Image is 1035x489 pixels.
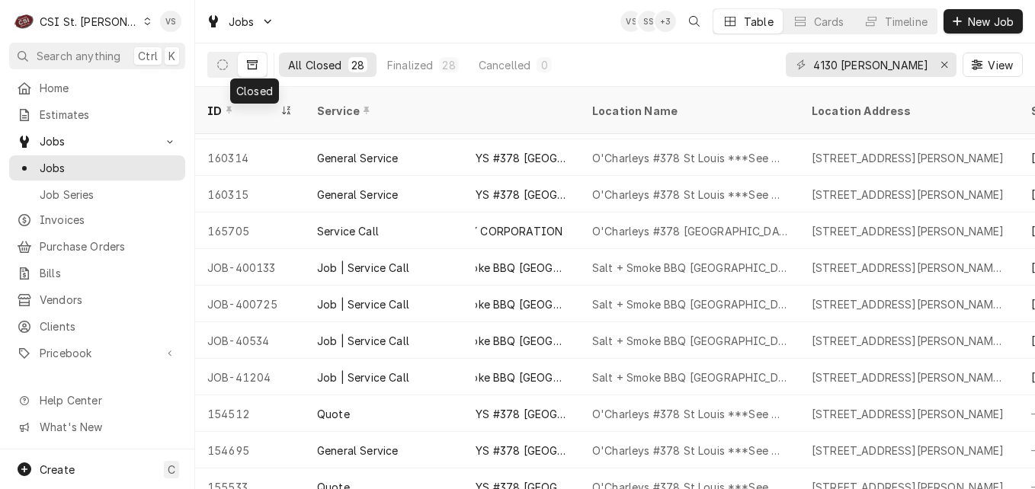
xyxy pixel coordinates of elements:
div: Vicky Stuesse's Avatar [620,11,642,32]
div: General Service [317,443,398,459]
div: Cards [814,14,844,30]
div: 165705 [195,213,305,249]
div: [STREET_ADDRESS][PERSON_NAME][PERSON_NAME] [812,369,1007,385]
div: Service [317,103,460,119]
a: Clients [9,314,185,339]
a: Jobs [9,155,185,181]
div: Job | Service Call [317,260,409,276]
div: Salt + Smoke BBQ [GEOGRAPHIC_DATA] [592,369,787,385]
div: General Service [317,187,398,203]
div: O'Charleys #378 St Louis ***See Notes*** [592,150,787,166]
div: 28 [442,57,455,73]
span: Estimates [40,107,178,123]
div: [STREET_ADDRESS][PERSON_NAME] [812,406,1005,422]
div: Location Address [812,103,1004,119]
div: Closed [230,78,279,104]
div: O'CHARLEYS #378 [GEOGRAPHIC_DATA] [421,187,568,203]
div: 's Avatar [655,11,676,32]
span: Jobs [229,14,255,30]
span: Clients [40,318,178,334]
a: Vendors [9,287,185,312]
div: 154695 [195,432,305,468]
div: Sarah Shafer's Avatar [638,11,659,32]
div: Finalized [387,57,433,73]
div: Salt + Smoke BBQ [GEOGRAPHIC_DATA] [592,296,787,312]
span: C [168,462,175,478]
span: What's New [40,419,176,435]
div: Service Call [317,223,379,239]
div: 28 [351,57,364,73]
div: Location Name [592,103,784,119]
span: Vendors [40,292,178,308]
button: Open search [682,9,707,34]
span: Purchase Orders [40,238,178,254]
a: Bills [9,260,185,286]
div: + 3 [655,11,676,32]
div: Salt + Smoke BBQ [GEOGRAPHIC_DATA] [421,296,568,312]
div: VS [620,11,642,32]
a: Estimates [9,102,185,127]
a: Invoices [9,207,185,232]
div: JOB-40534 [195,322,305,359]
div: [STREET_ADDRESS][PERSON_NAME] [812,443,1005,459]
button: New Job [944,9,1023,34]
div: [STREET_ADDRESS][PERSON_NAME][PERSON_NAME] [812,260,1007,276]
a: Purchase Orders [9,234,185,259]
div: 160315 [195,176,305,213]
div: CSI St. Louis's Avatar [14,11,35,32]
div: O'Charleys #378 [GEOGRAPHIC_DATA] [592,223,787,239]
div: Quote [317,406,350,422]
div: JOB-400133 [195,249,305,286]
div: [STREET_ADDRESS][PERSON_NAME] [812,187,1005,203]
div: JOB-400725 [195,286,305,322]
span: New Job [965,14,1017,30]
span: Help Center [40,392,176,408]
div: O'Charleys #378 St Louis ***See Notes*** [592,187,787,203]
div: General Service [317,150,398,166]
div: Client [421,103,565,119]
a: Job Series [9,182,185,207]
div: Job | Service Call [317,369,409,385]
div: Table [744,14,774,30]
button: View [963,53,1023,77]
span: Invoices [40,212,178,228]
div: C [14,11,35,32]
a: Go to What's New [9,414,185,439]
div: Salt + Smoke BBQ [GEOGRAPHIC_DATA] [421,333,568,349]
div: Timeline [885,14,928,30]
div: Vicky Stuesse's Avatar [160,11,181,32]
div: VS [160,11,181,32]
div: O'Charleys #378 St Louis ***See Notes*** [592,443,787,459]
div: O'CHARLEYS #378 [GEOGRAPHIC_DATA] [421,406,568,422]
a: Go to Pricebook [9,340,185,366]
input: Keyword search [813,53,928,77]
span: Jobs [40,160,178,176]
a: Go to Jobs [200,9,280,34]
div: CSI St. [PERSON_NAME] [40,14,139,30]
div: 154512 [195,395,305,432]
div: 160314 [195,139,305,176]
span: Jobs [40,133,155,149]
span: Search anything [37,48,120,64]
div: O'Charleys #378 St Louis ***See Notes*** [592,406,787,422]
div: [STREET_ADDRESS][PERSON_NAME][PERSON_NAME] [812,296,1007,312]
div: All Closed [288,57,342,73]
span: Create [40,463,75,476]
div: O'CHARLEYS #378 [GEOGRAPHIC_DATA] [421,443,568,459]
span: Bills [40,265,178,281]
div: SS [638,11,659,32]
div: [STREET_ADDRESS][PERSON_NAME] [812,223,1005,239]
span: Ctrl [138,48,158,64]
div: Salt + Smoke BBQ [GEOGRAPHIC_DATA] [592,333,787,349]
div: Salt + Smoke BBQ [GEOGRAPHIC_DATA] [421,369,568,385]
span: Pricebook [40,345,155,361]
div: MIDDLEBY CORPORATION [421,223,562,239]
div: O'CHARLEYS #378 [GEOGRAPHIC_DATA] [421,150,568,166]
div: Salt + Smoke BBQ [GEOGRAPHIC_DATA] [421,260,568,276]
div: Job | Service Call [317,333,409,349]
div: Job | Service Call [317,296,409,312]
div: [STREET_ADDRESS][PERSON_NAME][PERSON_NAME] [812,333,1007,349]
span: Home [40,80,178,96]
button: Erase input [932,53,956,77]
div: Salt + Smoke BBQ [GEOGRAPHIC_DATA] [592,260,787,276]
